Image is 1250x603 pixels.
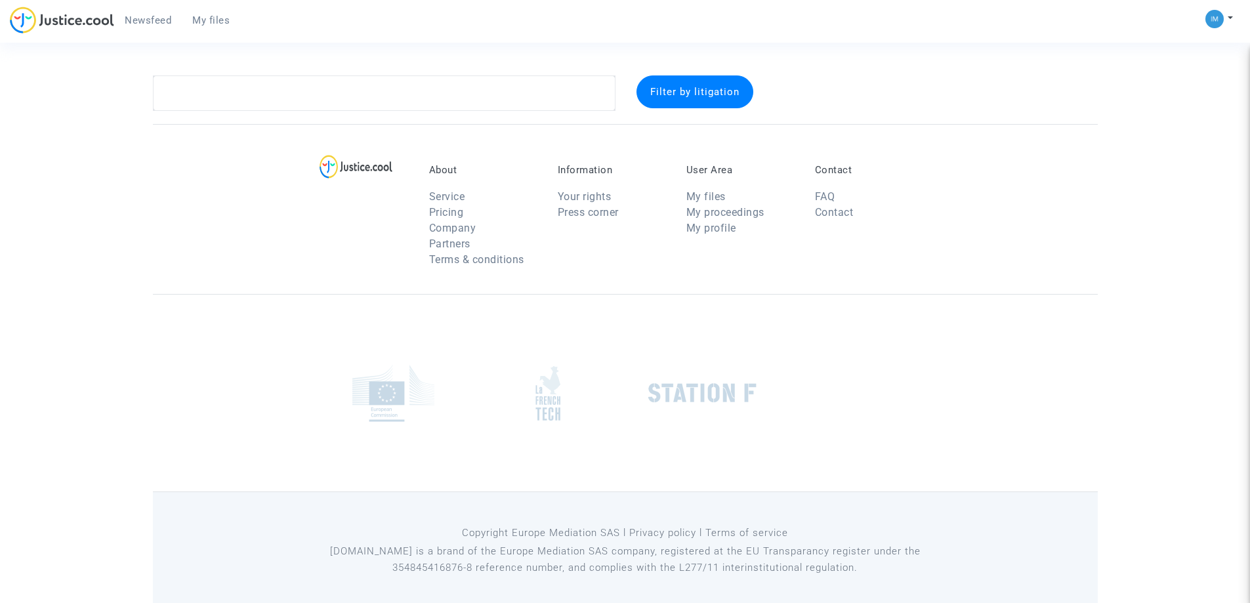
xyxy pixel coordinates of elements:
a: My proceedings [686,206,764,218]
span: My files [192,14,230,26]
p: Copyright Europe Mediation SAS l Privacy policy l Terms of service [326,525,924,541]
span: Filter by litigation [650,86,740,98]
a: Terms & conditions [429,253,524,266]
a: My profile [686,222,736,234]
p: Contact [815,164,924,176]
a: My files [686,190,726,203]
img: europe_commision.png [352,365,434,422]
img: french_tech.png [535,365,560,421]
p: Information [558,164,667,176]
p: User Area [686,164,795,176]
a: Pricing [429,206,464,218]
a: Your rights [558,190,612,203]
a: Service [429,190,465,203]
img: stationf.png [648,383,757,403]
p: [DOMAIN_NAME] is a brand of the Europe Mediation SAS company, registered at the EU Transparancy r... [326,543,924,576]
a: My files [182,10,240,30]
a: Press corner [558,206,619,218]
a: Partners [429,238,470,250]
img: a105443982b9e25553e3eed4c9f672e7 [1205,10,1224,28]
img: jc-logo.svg [10,7,114,33]
p: About [429,164,538,176]
a: Company [429,222,476,234]
span: Newsfeed [125,14,171,26]
img: logo-lg.svg [320,155,392,178]
a: Newsfeed [114,10,182,30]
a: FAQ [815,190,835,203]
a: Contact [815,206,854,218]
